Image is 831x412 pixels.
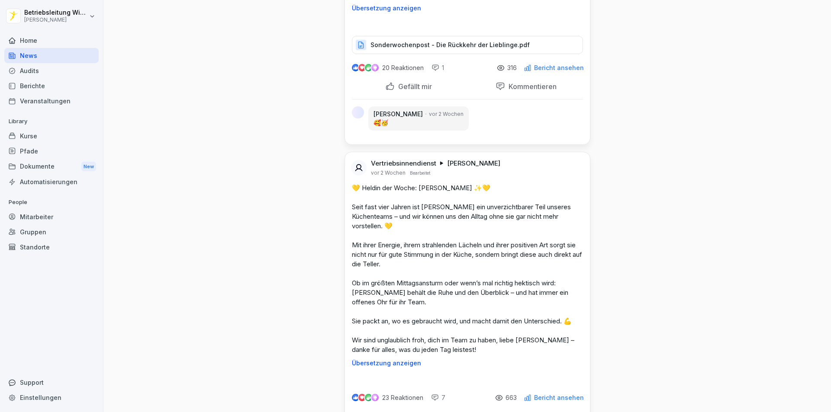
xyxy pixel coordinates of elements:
p: Gefällt mir [395,82,432,91]
a: Veranstaltungen [4,93,99,109]
p: 316 [507,64,517,71]
p: 663 [506,394,517,401]
p: 23 Reaktionen [382,394,423,401]
a: Pfade [4,144,99,159]
img: inspiring [371,64,379,72]
div: Dokumente [4,159,99,175]
a: News [4,48,99,63]
a: Home [4,33,99,48]
img: celebrate [365,394,372,401]
a: Berichte [4,78,99,93]
p: Bericht ansehen [534,64,584,71]
div: 7 [431,393,445,402]
p: Vertriebsinnendienst [371,159,436,168]
a: Sonderwochenpost - Die Rückkehr der Lieblinge.pdf [352,43,583,52]
a: Gruppen [4,224,99,240]
p: [PERSON_NAME] [24,17,87,23]
p: 20 Reaktionen [382,64,424,71]
img: love [359,64,365,71]
p: Library [4,115,99,128]
a: Kurse [4,128,99,144]
p: Bericht ansehen [534,394,584,401]
p: Kommentieren [505,82,557,91]
p: [PERSON_NAME] [374,110,423,118]
a: Standorte [4,240,99,255]
img: inspiring [371,394,379,402]
div: 1 [432,64,444,72]
p: Übersetzung anzeigen [352,360,583,367]
div: New [81,162,96,172]
p: [PERSON_NAME] [447,159,500,168]
p: vor 2 Wochen [429,110,464,118]
p: Übersetzung anzeigen [352,5,583,12]
a: Mitarbeiter [4,209,99,224]
p: 🥰🥳 [374,118,464,127]
p: 💛 Heldin der Woche: [PERSON_NAME] ✨💛 Seit fast vier Jahren ist [PERSON_NAME] ein unverzichtbarer ... [352,183,583,355]
a: Automatisierungen [4,174,99,189]
a: Audits [4,63,99,78]
div: Support [4,375,99,390]
img: love [359,394,365,401]
p: People [4,195,99,209]
img: celebrate [365,64,372,71]
p: Bearbeitet [410,169,430,176]
p: vor 2 Wochen [371,169,406,176]
img: like [352,64,359,71]
p: Sonderwochenpost - Die Rückkehr der Lieblinge.pdf [370,41,530,49]
a: Einstellungen [4,390,99,405]
a: DokumenteNew [4,159,99,175]
img: like [352,394,359,401]
p: Betriebsleitung Wismar [24,9,87,16]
